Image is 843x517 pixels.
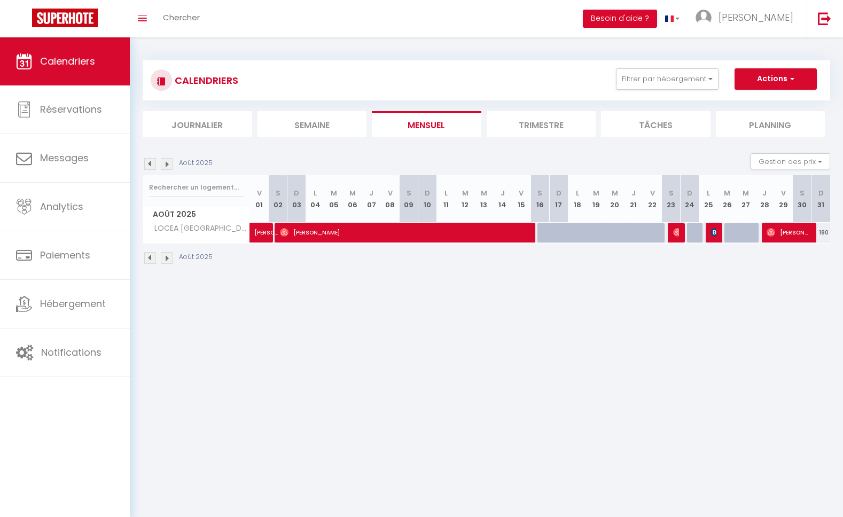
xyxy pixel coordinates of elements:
li: Trimestre [487,111,596,137]
abbr: J [369,188,373,198]
input: Rechercher un logement... [149,178,244,197]
span: Calendriers [40,54,95,68]
abbr: J [762,188,767,198]
li: Semaine [257,111,367,137]
th: 29 [774,175,793,223]
abbr: L [444,188,448,198]
abbr: J [501,188,505,198]
th: 10 [418,175,437,223]
abbr: V [781,188,786,198]
abbr: M [481,188,487,198]
th: 22 [643,175,661,223]
li: Journalier [143,111,252,137]
span: Réservations [40,103,102,116]
th: 13 [474,175,493,223]
abbr: J [631,188,636,198]
span: Chercher [163,12,200,23]
abbr: D [425,188,430,198]
span: Paiements [40,248,90,262]
button: Gestion des prix [751,153,830,169]
th: 20 [605,175,624,223]
abbr: D [556,188,561,198]
abbr: M [743,188,749,198]
th: 08 [381,175,400,223]
th: 23 [662,175,681,223]
th: 04 [306,175,325,223]
p: Août 2025 [179,158,213,168]
th: 18 [568,175,587,223]
img: logout [818,12,831,25]
abbr: M [593,188,599,198]
th: 09 [400,175,418,223]
th: 12 [456,175,474,223]
h3: CALENDRIERS [172,68,238,92]
th: 14 [493,175,512,223]
img: ... [696,10,712,26]
th: 06 [344,175,362,223]
th: 07 [362,175,381,223]
abbr: S [407,188,411,198]
abbr: S [537,188,542,198]
th: 28 [755,175,774,223]
abbr: M [349,188,356,198]
abbr: S [276,188,280,198]
span: LOCEA [GEOGRAPHIC_DATA] [145,223,252,234]
span: Notifications [41,346,102,359]
th: 05 [325,175,344,223]
th: 11 [437,175,456,223]
span: Analytics [40,200,83,213]
th: 16 [530,175,549,223]
abbr: L [576,188,579,198]
abbr: M [612,188,618,198]
span: [PERSON_NAME] [280,222,529,242]
img: Super Booking [32,9,98,27]
a: [PERSON_NAME] [250,223,269,243]
abbr: V [257,188,262,198]
th: 15 [512,175,530,223]
abbr: V [519,188,524,198]
li: Tâches [601,111,711,137]
abbr: D [818,188,824,198]
abbr: L [707,188,710,198]
th: 03 [287,175,306,223]
th: 02 [269,175,287,223]
th: 01 [250,175,269,223]
abbr: V [388,188,393,198]
span: [PERSON_NAME] [767,222,810,242]
abbr: M [331,188,337,198]
abbr: S [800,188,805,198]
p: Août 2025 [179,252,213,262]
span: [PERSON_NAME] [254,217,279,237]
span: Hébergement [40,297,106,310]
button: Filtrer par hébergement [616,68,719,90]
abbr: M [462,188,469,198]
span: Messages [40,151,89,164]
th: 21 [624,175,643,223]
abbr: D [687,188,692,198]
span: [PERSON_NAME] [673,222,680,242]
abbr: S [669,188,674,198]
span: [PERSON_NAME] [711,222,717,242]
button: Actions [735,68,817,90]
abbr: L [314,188,317,198]
th: 25 [699,175,718,223]
abbr: M [724,188,730,198]
th: 17 [549,175,568,223]
div: 180 [811,223,830,242]
button: Besoin d'aide ? [583,10,657,28]
span: Août 2025 [143,207,249,222]
th: 27 [737,175,755,223]
abbr: D [294,188,299,198]
th: 31 [811,175,830,223]
li: Planning [716,111,825,137]
th: 19 [587,175,605,223]
span: [PERSON_NAME] [719,11,793,24]
th: 30 [793,175,811,223]
th: 26 [718,175,737,223]
li: Mensuel [372,111,481,137]
abbr: V [650,188,655,198]
th: 24 [681,175,699,223]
